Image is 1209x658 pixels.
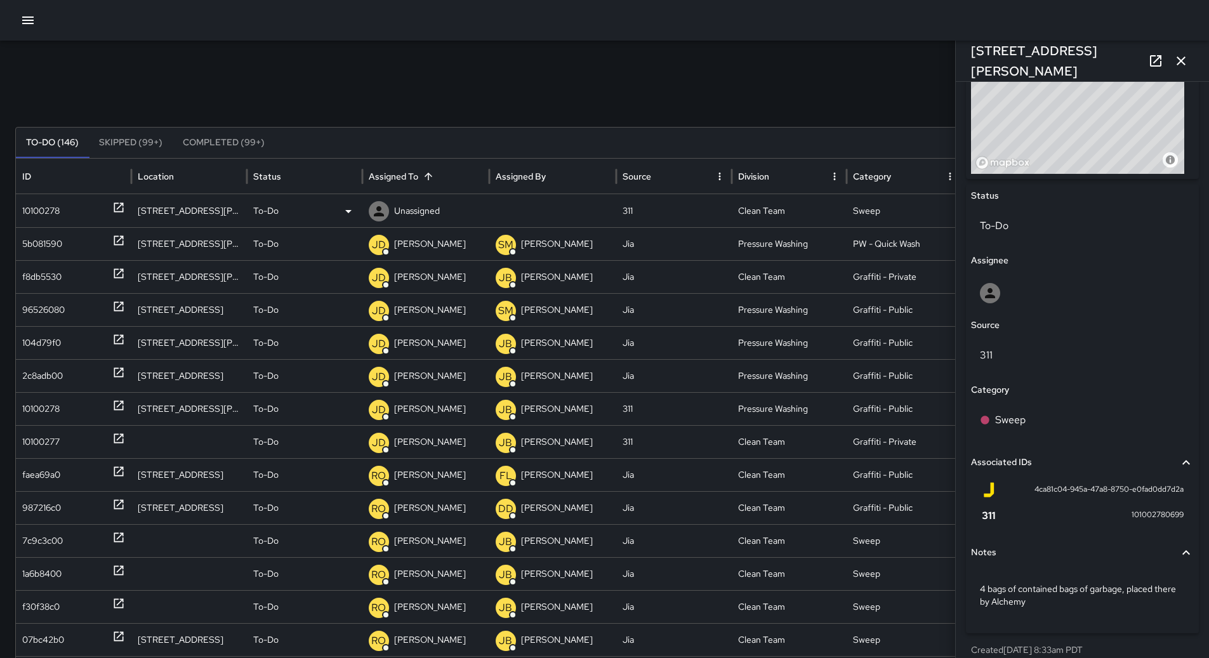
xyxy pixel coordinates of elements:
[253,294,279,326] p: To-Do
[253,525,279,557] p: To-Do
[253,261,279,293] p: To-Do
[394,525,466,557] p: [PERSON_NAME]
[253,459,279,491] p: To-Do
[711,168,729,185] button: Source column menu
[498,303,513,319] p: SM
[253,327,279,359] p: To-Do
[22,525,63,557] div: 7c9c3c00
[732,260,847,293] div: Clean Team
[847,227,962,260] div: PW - Quick Wash
[499,468,512,484] p: FL
[521,591,593,623] p: [PERSON_NAME]
[499,435,512,451] p: JB
[22,228,62,260] div: 5b081590
[371,567,386,582] p: RO
[131,260,247,293] div: 30 Larkin Street
[394,360,466,392] p: [PERSON_NAME]
[22,195,60,227] div: 10100278
[616,524,732,557] div: Jia
[499,633,512,648] p: JB
[131,227,247,260] div: 600 Van Ness Avenue
[22,558,62,590] div: 1a6b8400
[521,558,593,590] p: [PERSON_NAME]
[372,369,386,385] p: JD
[521,294,593,326] p: [PERSON_NAME]
[394,195,440,227] p: Unassigned
[253,558,279,590] p: To-Do
[22,426,60,458] div: 10100277
[847,359,962,392] div: Graffiti - Public
[253,591,279,623] p: To-Do
[131,392,247,425] div: 401 Van Ness Avenue
[847,458,962,491] div: Graffiti - Public
[22,624,64,656] div: 07bc42b0
[372,336,386,352] p: JD
[131,623,247,656] div: 165 Grove Street
[22,294,65,326] div: 96526080
[616,590,732,623] div: Jia
[847,293,962,326] div: Graffiti - Public
[394,228,466,260] p: [PERSON_NAME]
[499,336,512,352] p: JB
[22,459,60,491] div: faea69a0
[369,171,418,182] div: Assigned To
[131,326,247,359] div: 3537 Fulton Street
[616,458,732,491] div: Jia
[847,425,962,458] div: Graffiti - Private
[394,459,466,491] p: [PERSON_NAME]
[499,567,512,582] p: JB
[732,326,847,359] div: Pressure Washing
[732,590,847,623] div: Clean Team
[616,293,732,326] div: Jia
[498,501,513,517] p: DD
[521,492,593,524] p: [PERSON_NAME]
[732,227,847,260] div: Pressure Washing
[131,293,247,326] div: 401 Polk Street
[847,557,962,590] div: Sweep
[89,128,173,158] button: Skipped (99+)
[16,128,89,158] button: To-Do (146)
[521,624,593,656] p: [PERSON_NAME]
[394,261,466,293] p: [PERSON_NAME]
[253,426,279,458] p: To-Do
[253,492,279,524] p: To-Do
[496,171,546,182] div: Assigned By
[371,468,386,484] p: RO
[22,492,61,524] div: 987216c0
[616,491,732,524] div: Jia
[131,194,247,227] div: 14 Larkin Street
[732,293,847,326] div: Pressure Washing
[372,237,386,253] p: JD
[738,171,769,182] div: Division
[173,128,275,158] button: Completed (99+)
[253,624,279,656] p: To-Do
[253,228,279,260] p: To-Do
[847,491,962,524] div: Graffiti - Public
[22,360,63,392] div: 2c8adb00
[394,624,466,656] p: [PERSON_NAME]
[732,491,847,524] div: Clean Team
[521,393,593,425] p: [PERSON_NAME]
[732,194,847,227] div: Clean Team
[826,168,843,185] button: Division column menu
[499,270,512,286] p: JB
[499,369,512,385] p: JB
[847,260,962,293] div: Graffiti - Private
[616,359,732,392] div: Jia
[616,623,732,656] div: Jia
[616,227,732,260] div: Jia
[131,458,247,491] div: 50 Hickory Street
[732,458,847,491] div: Clean Team
[616,260,732,293] div: Jia
[371,600,386,615] p: RO
[253,171,281,182] div: Status
[394,294,466,326] p: [PERSON_NAME]
[22,327,61,359] div: 104d79f0
[394,591,466,623] p: [PERSON_NAME]
[616,194,732,227] div: 311
[420,168,437,185] button: Sort
[22,591,60,623] div: f30f38c0
[372,270,386,286] p: JD
[394,393,466,425] p: [PERSON_NAME]
[131,359,247,392] div: 201 Franklin Street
